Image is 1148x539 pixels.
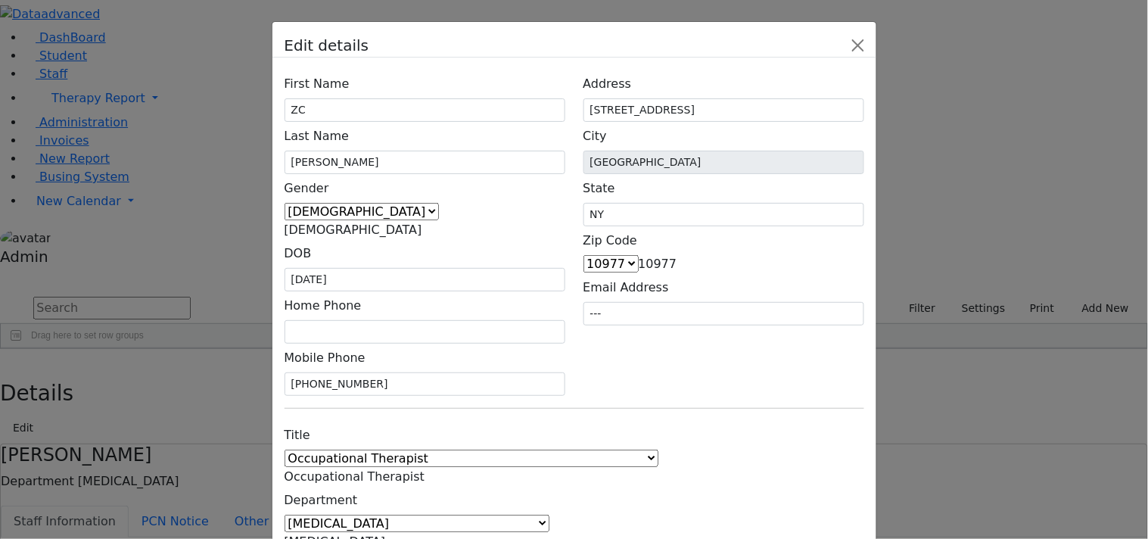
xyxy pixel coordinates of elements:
[285,291,362,320] label: Home Phone
[285,70,350,98] label: First Name
[583,273,669,302] label: Email Address
[285,421,310,450] label: Title
[285,344,366,372] label: Mobile Phone
[285,239,312,268] label: DOB
[639,257,677,271] span: 10977
[285,223,422,237] span: Female
[285,122,350,151] label: Last Name
[846,33,870,58] button: Close
[285,486,358,515] label: Department
[285,469,425,484] span: Occupational Therapist
[583,122,607,151] label: City
[285,174,329,203] label: Gender
[583,70,632,98] label: Address
[583,226,638,255] label: Zip Code
[285,34,369,57] h5: Edit details
[583,174,615,203] label: State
